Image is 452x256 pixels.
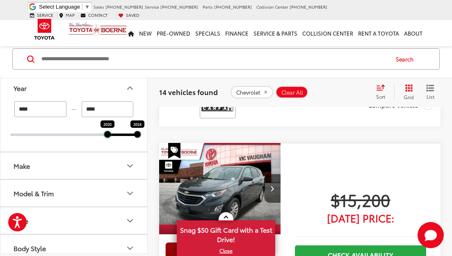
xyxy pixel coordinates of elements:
a: Home [126,20,137,46]
span: [PHONE_NUMBER] [290,4,327,10]
div: Year [125,83,135,93]
div: Body Style [125,243,135,253]
a: Finance [223,20,251,46]
input: minimum [14,101,66,117]
span: Service [37,12,53,18]
a: My Saved Vehicles [116,12,142,18]
div: 2020 Chevrolet Equinox LT 0 [159,143,281,234]
span: [PHONE_NUMBER] [214,4,252,10]
span: Saved [126,12,139,18]
span: Sort [376,93,385,100]
button: Toggle Chat Window [418,222,444,248]
span: 14 vehicles found [159,87,218,97]
button: Model & TrimModel & Trim [0,180,148,206]
button: PricePrice [0,207,148,234]
img: Toyota [29,16,60,43]
img: Vic Vaughan Toyota of Boerne [68,22,127,36]
span: Select Language [39,4,80,10]
span: [PHONE_NUMBER] [105,4,143,10]
span: [DATE] Price: [295,214,426,222]
span: ▼ [84,4,90,10]
a: Collision Center [300,20,356,46]
span: Sales [94,4,104,10]
button: List View [420,84,441,100]
a: Map [57,12,77,18]
span: Contact [88,12,107,18]
span: Clear All [281,89,303,95]
button: Search [388,49,425,69]
div: 2020 [100,120,114,128]
button: MakeMake [0,152,148,179]
a: About [402,20,425,46]
button: remove Chevrolet [231,86,273,98]
span: — [69,106,79,113]
a: Pre-Owned [154,20,193,46]
a: New [137,20,154,46]
svg: Start Chat [418,222,444,248]
span: Parts [203,4,213,10]
button: Select sort value [372,84,394,100]
span: [PHONE_NUMBER] [160,4,198,10]
span: List [426,93,434,100]
img: 2020 Chevrolet Equinox LT [159,143,281,235]
button: Clear All [276,86,308,98]
span: Service [145,4,159,10]
a: 2020 Chevrolet Equinox LT2020 Chevrolet Equinox LT2020 Chevrolet Equinox LT2020 Chevrolet Equinox LT [159,143,281,234]
span: Snag $50 Gift Card with a Test Drive! [178,221,274,246]
span: Chevrolet [236,89,260,95]
div: 2024 [130,120,144,128]
span: Collision Center [256,4,288,10]
button: Next image [264,174,281,203]
a: Service & Parts: Opens in a new tab [251,20,300,46]
div: Price [125,216,135,226]
div: Model & Trim [14,189,54,197]
a: Specials [193,20,223,46]
button: YearYear [0,75,148,101]
span: Map [66,12,75,18]
a: Select Language​ [39,4,90,10]
div: Year [14,84,27,92]
div: Make [14,162,30,170]
a: Rent a Toyota [356,20,402,46]
button: Grid View [394,84,420,100]
div: Body Style [14,244,46,252]
a: Service [28,12,55,18]
input: maximum [82,101,134,117]
a: Contact [78,12,110,18]
div: Make [125,161,135,171]
span: Grid [404,93,414,100]
input: Search by Make, Model, or Keyword [41,49,388,69]
div: Model & Trim [125,188,135,198]
span: Special [168,143,180,159]
span: $15,200 [295,189,426,210]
